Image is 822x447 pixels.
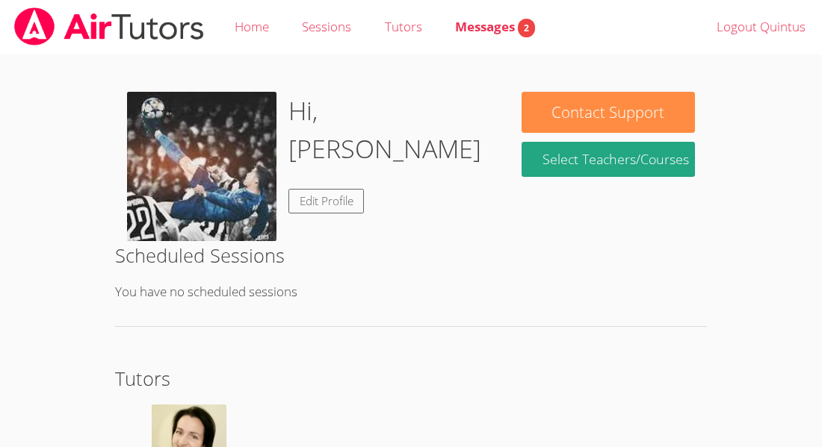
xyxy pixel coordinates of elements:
h2: Tutors [115,364,707,393]
h2: Scheduled Sessions [115,241,707,269]
span: Messages [455,18,535,35]
span: 2 [518,19,535,37]
button: Contact Support [522,92,695,133]
a: Edit Profile [288,189,365,213]
p: You have no scheduled sessions [115,281,707,303]
img: images%20(6).jpeg [127,92,276,241]
a: Select Teachers/Courses [522,142,695,177]
h1: Hi, [PERSON_NAME] [288,92,498,168]
img: airtutors_banner-c4298cdbf04f3fff15de1276eac7730deb9818008684d7c2e4769d2f7ddbe033.png [13,7,205,46]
